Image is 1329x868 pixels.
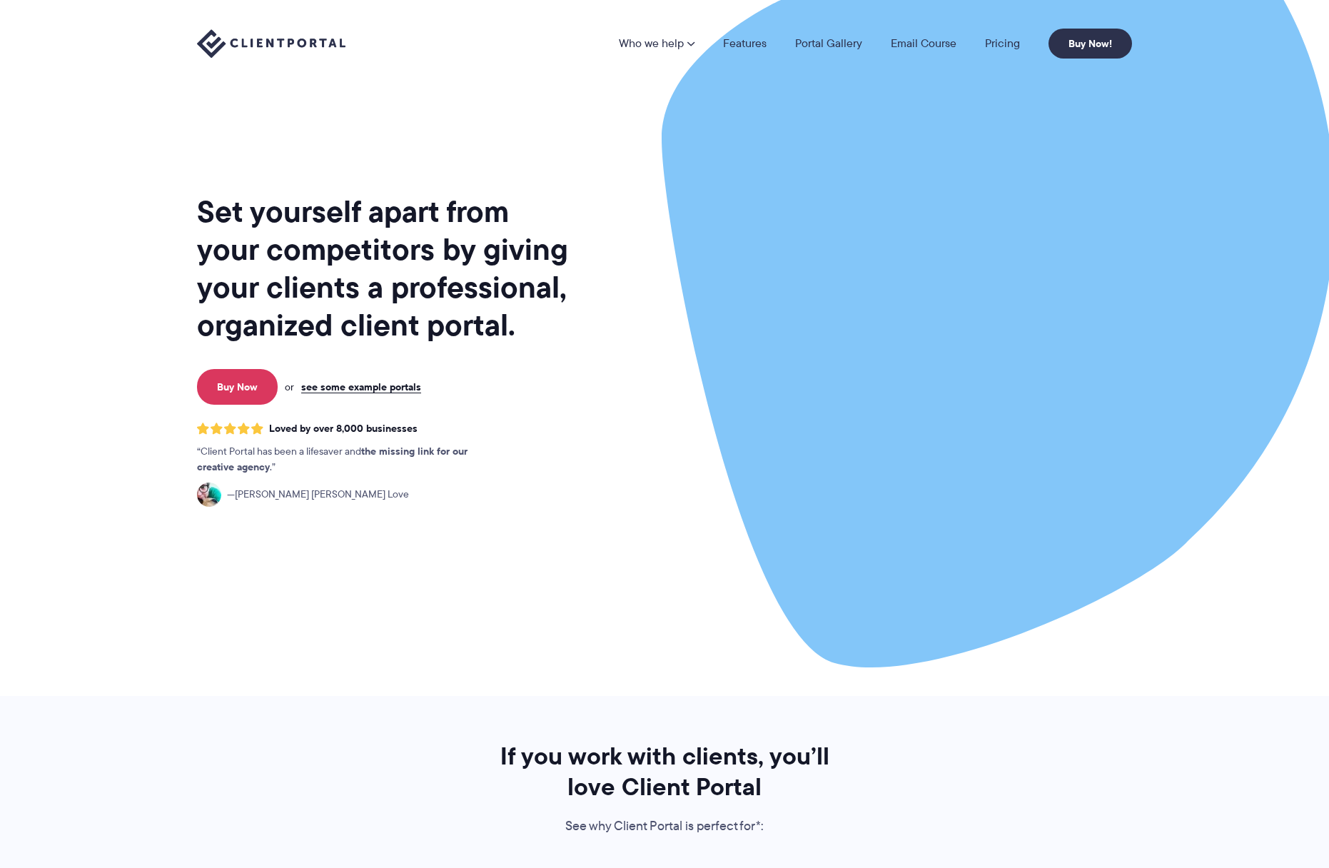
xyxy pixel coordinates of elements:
span: or [285,380,294,393]
strong: the missing link for our creative agency [197,443,468,475]
a: Features [723,38,767,49]
a: Email Course [891,38,956,49]
a: Buy Now [197,369,278,405]
span: [PERSON_NAME] [PERSON_NAME] Love [227,487,409,503]
a: Who we help [619,38,694,49]
h2: If you work with clients, you’ll love Client Portal [480,741,849,802]
h1: Set yourself apart from your competitors by giving your clients a professional, organized client ... [197,193,571,344]
p: Client Portal has been a lifesaver and . [197,444,497,475]
a: see some example portals [301,380,421,393]
a: Buy Now! [1048,29,1132,59]
p: See why Client Portal is perfect for*: [480,816,849,837]
a: Pricing [985,38,1020,49]
a: Portal Gallery [795,38,862,49]
span: Loved by over 8,000 businesses [269,423,418,435]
